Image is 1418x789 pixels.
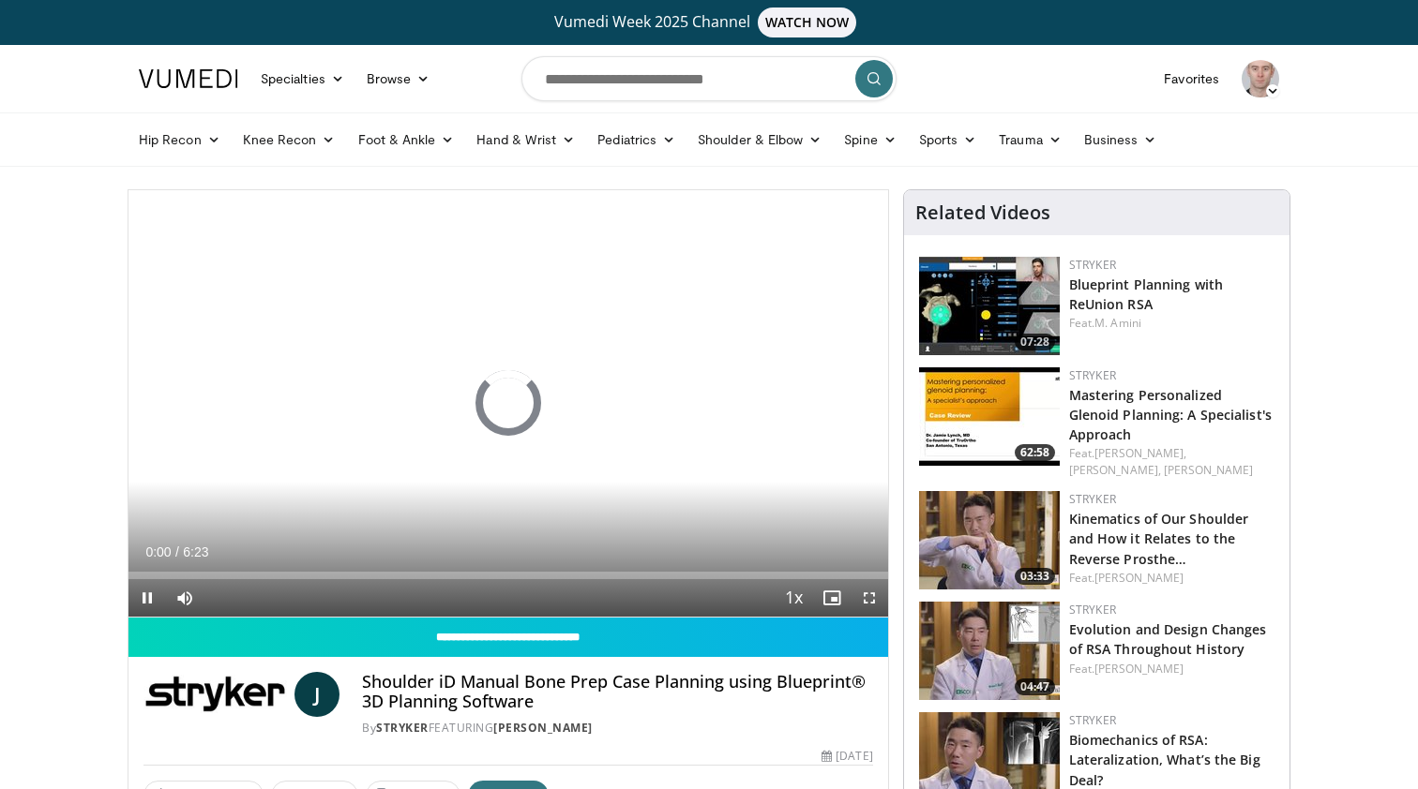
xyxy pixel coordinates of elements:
[362,672,872,712] h4: Shoulder iD Manual Bone Prep Case Planning using Blueprint® 3D Planning Software
[1069,367,1116,383] a: Stryker
[183,544,208,559] span: 6:23
[128,572,888,579] div: Progress Bar
[1164,462,1253,478] a: [PERSON_NAME]
[1015,444,1055,461] span: 62:58
[1153,60,1230,97] a: Favorites
[1069,620,1267,658] a: Evolution and Design Changes of RSA Throughout History
[1069,445,1275,479] div: Feat.
[776,579,813,617] button: Playback Rate
[232,121,347,158] a: Knee Recon
[1015,678,1055,695] span: 04:47
[1069,462,1161,478] a: [PERSON_NAME],
[175,544,179,559] span: /
[1073,121,1169,158] a: Business
[128,190,888,618] video-js: Video Player
[1242,60,1279,97] img: Avatar
[1015,568,1055,585] span: 03:33
[1069,661,1275,677] div: Feat.
[493,720,593,736] a: [PERSON_NAME]
[851,579,888,617] button: Fullscreen
[919,491,1060,589] img: 57eab85a-55f9-4acf-95ff-b974f6996e98.150x105_q85_crop-smart_upscale.jpg
[919,367,1060,466] img: a0fa61aa-27ea-4623-9cd1-50b4b72802ff.150x105_q85_crop-smart_upscale.jpg
[919,257,1060,355] a: 07:28
[919,367,1060,466] a: 62:58
[586,121,686,158] a: Pediatrics
[376,720,429,736] a: Stryker
[822,748,872,765] div: [DATE]
[362,720,872,737] div: By FEATURING
[1069,570,1275,587] div: Feat.
[1069,275,1223,313] a: Blueprint Planning with ReUnion RSA
[919,491,1060,589] a: 03:33
[908,121,988,158] a: Sports
[1069,731,1260,788] a: Biomechanics of RSA: Lateralization, What’s the Big Deal?
[1069,602,1116,618] a: Stryker
[1094,661,1184,677] a: [PERSON_NAME]
[145,544,171,559] span: 0:00
[1015,334,1055,350] span: 07:28
[1069,712,1116,728] a: Stryker
[1069,491,1116,507] a: Stryker
[1069,315,1275,332] div: Feat.
[833,121,907,158] a: Spine
[813,579,851,617] button: Enable picture-in-picture mode
[919,602,1060,700] a: 04:47
[294,672,339,717] a: J
[143,672,287,717] img: Stryker
[128,121,232,158] a: Hip Recon
[919,602,1060,700] img: 306e6e19-e8af-49c2-973e-5f3a033b54b2.150x105_q85_crop-smart_upscale.jpg
[139,69,238,88] img: VuMedi Logo
[166,579,204,617] button: Mute
[758,7,857,37] span: WATCH NOW
[1094,445,1186,461] a: [PERSON_NAME],
[347,121,466,158] a: Foot & Ankle
[1094,315,1141,331] a: M. Amini
[1069,386,1272,443] a: Mastering Personalized Glenoid Planning: A Specialist's Approach
[142,7,1276,37] a: Vumedi Week 2025 ChannelWATCH NOW
[988,121,1073,158] a: Trauma
[521,56,897,101] input: Search topics, interventions
[1069,510,1249,567] a: Kinematics of Our Shoulder and How it Relates to the Reverse Prosthe…
[919,257,1060,355] img: b745bf0a-de15-4ef7-a148-80f8a264117e.150x105_q85_crop-smart_upscale.jpg
[1069,257,1116,273] a: Stryker
[686,121,833,158] a: Shoulder & Elbow
[465,121,586,158] a: Hand & Wrist
[128,579,166,617] button: Pause
[915,201,1050,224] h4: Related Videos
[249,60,355,97] a: Specialties
[355,60,442,97] a: Browse
[1094,570,1184,586] a: [PERSON_NAME]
